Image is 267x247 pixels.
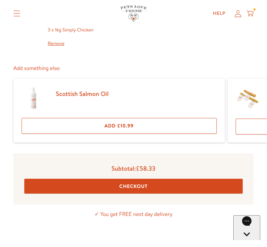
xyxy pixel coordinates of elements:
[233,215,260,240] iframe: Gorgias live chat messenger
[22,118,217,134] button: Add £10.99
[22,87,45,110] img: Scottish Salmon Oil
[56,89,109,98] a: Scottish Salmon Oil
[8,5,26,22] summary: Translation missing: en.sections.header.menu
[120,5,147,21] img: Pets Love Fresh
[24,164,243,172] p: Subtotal:
[236,87,259,110] img: Yak Cheese Chews
[24,179,243,194] button: Checkout
[13,210,254,219] p: ✓ You get FREE next day delivery
[208,7,231,20] a: Help
[136,164,155,173] span: £58.33
[13,64,254,73] p: Add something else:
[48,40,110,48] a: Remove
